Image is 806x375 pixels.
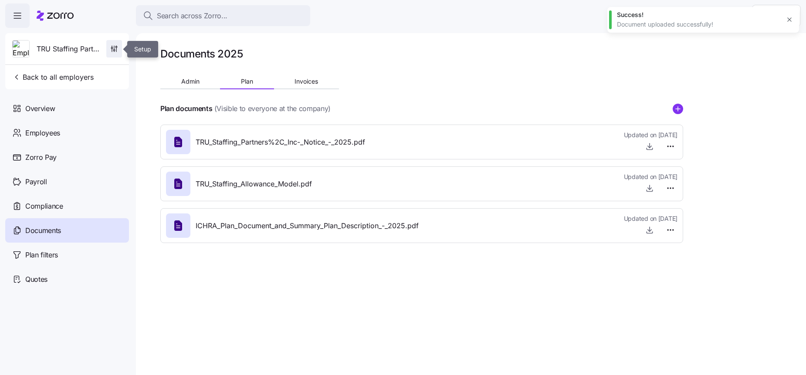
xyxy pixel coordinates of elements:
[617,10,780,19] div: Success!
[12,72,94,82] span: Back to all employers
[5,169,129,194] a: Payroll
[624,214,677,223] span: Updated on [DATE]
[617,20,780,29] div: Document uploaded successfully!
[25,128,60,139] span: Employees
[25,250,58,260] span: Plan filters
[136,5,310,26] button: Search across Zorro...
[5,218,129,243] a: Documents
[5,96,129,121] a: Overview
[9,68,97,86] button: Back to all employers
[25,103,55,114] span: Overview
[157,10,227,21] span: Search across Zorro...
[25,176,47,187] span: Payroll
[181,78,200,84] span: Admin
[624,131,677,139] span: Updated on [DATE]
[196,179,312,189] span: TRU_Staffing_Allowance_Model.pdf
[295,78,318,84] span: Invoices
[5,267,129,291] a: Quotes
[673,104,683,114] svg: add icon
[196,220,419,231] span: ICHRA_Plan_Document_and_Summary_Plan_Description_-_2025.pdf
[5,243,129,267] a: Plan filters
[624,172,677,181] span: Updated on [DATE]
[160,47,243,61] h1: Documents 2025
[25,201,63,212] span: Compliance
[160,104,213,114] h4: Plan documents
[241,78,253,84] span: Plan
[5,121,129,145] a: Employees
[13,41,29,58] img: Employer logo
[5,194,129,218] a: Compliance
[196,137,365,148] span: TRU_Staffing_Partners%2C_Inc-_Notice_-_2025.pdf
[25,225,61,236] span: Documents
[25,152,57,163] span: Zorro Pay
[25,274,47,285] span: Quotes
[5,145,129,169] a: Zorro Pay
[37,44,99,54] span: TRU Staffing Partners, Inc
[214,103,331,114] span: (Visible to everyone at the company)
